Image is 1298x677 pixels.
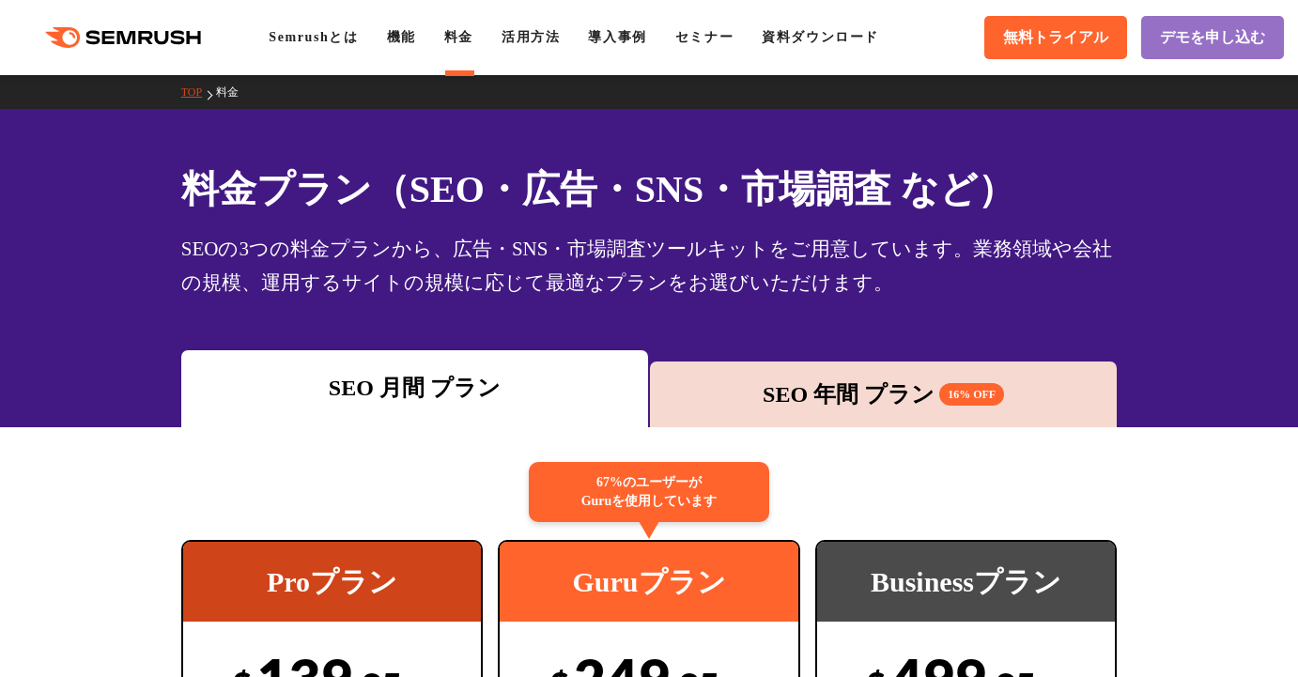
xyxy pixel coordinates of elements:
a: セミナー [675,30,734,44]
h1: 料金プラン（SEO・広告・SNS・市場調査 など） [181,162,1118,217]
a: デモを申し込む [1141,16,1284,59]
div: SEO 月間 プラン [191,371,639,405]
a: 料金 [444,30,473,44]
a: 導入事例 [588,30,646,44]
div: SEOの3つの料金プランから、広告・SNS・市場調査ツールキットをご用意しています。業務領域や会社の規模、運用するサイトの規模に応じて最適なプランをお選びいただけます。 [181,232,1118,300]
div: SEO 年間 プラン [659,377,1107,411]
div: 67%のユーザーが Guruを使用しています [529,462,769,522]
a: 活用方法 [502,30,560,44]
a: 無料トライアル [984,16,1127,59]
a: Semrushとは [269,30,358,44]
span: デモを申し込む [1160,28,1265,48]
div: Proプラン [183,542,482,622]
a: 料金 [216,85,253,99]
a: 資料ダウンロード [762,30,879,44]
span: 16% OFF [939,383,1004,406]
span: 無料トライアル [1003,28,1108,48]
div: Guruプラン [500,542,798,622]
a: TOP [181,85,216,99]
a: 機能 [387,30,416,44]
div: Businessプラン [817,542,1116,622]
